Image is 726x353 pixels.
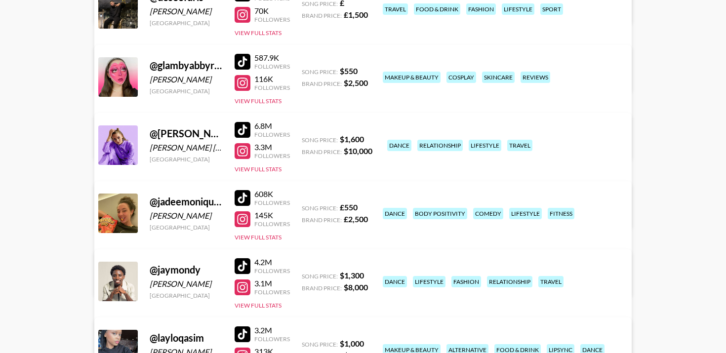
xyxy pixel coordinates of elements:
[383,276,407,287] div: dance
[254,325,290,335] div: 3.2M
[254,131,290,138] div: Followers
[254,63,290,70] div: Followers
[344,146,372,156] strong: $ 10,000
[507,140,532,151] div: travel
[254,288,290,296] div: Followers
[150,19,223,27] div: [GEOGRAPHIC_DATA]
[344,78,368,87] strong: $ 2,500
[150,59,223,72] div: @ glambyabbyrose
[254,121,290,131] div: 6.8M
[254,220,290,228] div: Followers
[302,273,338,280] span: Song Price:
[302,136,338,144] span: Song Price:
[340,202,358,212] strong: £ 550
[235,29,282,37] button: View Full Stats
[413,276,445,287] div: lifestyle
[383,208,407,219] div: dance
[150,224,223,231] div: [GEOGRAPHIC_DATA]
[254,257,290,267] div: 4.2M
[302,216,342,224] span: Brand Price:
[150,196,223,208] div: @ jadeemoniquee
[469,140,501,151] div: lifestyle
[150,127,223,140] div: @ [PERSON_NAME].afro
[254,84,290,91] div: Followers
[302,12,342,19] span: Brand Price:
[150,211,223,221] div: [PERSON_NAME]
[254,74,290,84] div: 116K
[302,341,338,348] span: Song Price:
[302,204,338,212] span: Song Price:
[473,208,503,219] div: comedy
[502,3,534,15] div: lifestyle
[383,72,441,83] div: makeup & beauty
[254,6,290,16] div: 70K
[150,75,223,84] div: [PERSON_NAME]
[340,134,364,144] strong: $ 1,600
[482,72,515,83] div: skincare
[414,3,460,15] div: food & drink
[302,284,342,292] span: Brand Price:
[150,6,223,16] div: [PERSON_NAME]
[150,87,223,95] div: [GEOGRAPHIC_DATA]
[254,267,290,275] div: Followers
[446,72,476,83] div: cosplay
[417,140,463,151] div: relationship
[254,189,290,199] div: 608K
[150,143,223,153] div: [PERSON_NAME] [PERSON_NAME]
[235,97,282,105] button: View Full Stats
[340,339,364,348] strong: $ 1,000
[254,199,290,206] div: Followers
[451,276,481,287] div: fashion
[302,148,342,156] span: Brand Price:
[150,264,223,276] div: @ jaymondy
[235,234,282,241] button: View Full Stats
[254,53,290,63] div: 587.9K
[466,3,496,15] div: fashion
[487,276,532,287] div: relationship
[150,279,223,289] div: [PERSON_NAME]
[344,10,368,19] strong: £ 1,500
[254,335,290,343] div: Followers
[344,214,368,224] strong: £ 2,500
[254,152,290,159] div: Followers
[150,156,223,163] div: [GEOGRAPHIC_DATA]
[383,3,408,15] div: travel
[254,210,290,220] div: 145K
[521,72,550,83] div: reviews
[302,80,342,87] span: Brand Price:
[254,142,290,152] div: 3.3M
[413,208,467,219] div: body positivity
[538,276,564,287] div: travel
[540,3,563,15] div: sport
[344,282,368,292] strong: $ 8,000
[254,16,290,23] div: Followers
[235,302,282,309] button: View Full Stats
[340,271,364,280] strong: $ 1,300
[548,208,574,219] div: fitness
[235,165,282,173] button: View Full Stats
[340,66,358,76] strong: $ 550
[254,278,290,288] div: 3.1M
[509,208,542,219] div: lifestyle
[150,292,223,299] div: [GEOGRAPHIC_DATA]
[387,140,411,151] div: dance
[302,68,338,76] span: Song Price:
[150,332,223,344] div: @ layloqasim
